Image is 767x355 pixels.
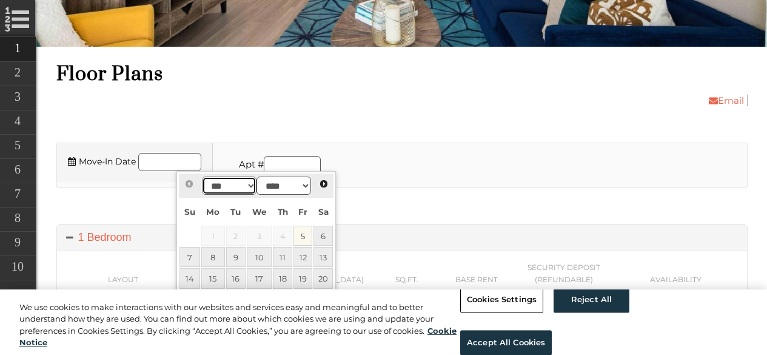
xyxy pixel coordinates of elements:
a: 16 [226,268,246,288]
span: 2 [226,226,246,246]
a: 5 [293,226,312,246]
span: Tuesday [230,207,241,217]
a: Next [315,175,332,192]
button: Reject All [554,287,629,313]
a: 11 [273,247,292,267]
a: 19 [293,268,312,288]
label: Move-In Date [68,154,136,169]
a: 6 [313,226,333,246]
span: Wednesday [252,207,267,217]
a: Email [700,95,748,106]
a: 8 [201,247,225,267]
a: 15 [201,268,225,288]
a: 10 [247,247,272,267]
a: 12 [293,247,312,267]
a: 17 [247,268,272,288]
span: Saturday [318,207,329,217]
span: 4 [273,226,292,246]
a: 7 [179,247,199,267]
h1: Floor Plans [56,62,748,87]
span: Thursday [278,207,288,217]
span: 3 [247,226,272,246]
span: Sunday [184,207,195,217]
span: Sq.Ft. [395,275,418,284]
span: 1 [201,226,225,246]
span: Next [319,179,329,189]
th: Base Rent [440,257,514,291]
button: Cookies Settings [460,287,543,313]
a: 18 [273,268,292,288]
th: Security Deposit (Refundable) [514,257,614,291]
span: Monday [206,207,219,217]
a: 9 [226,247,246,267]
th: Layout [66,257,181,291]
input: Apartment number [264,156,321,174]
span: Prev [184,179,194,189]
th: Availability [614,257,738,291]
a: 13 [313,247,333,267]
li: Apt # [236,156,324,177]
a: 1 Bedroom [57,225,747,251]
input: Move in date [138,153,201,171]
a: 20 [313,268,333,288]
a: 14 [179,268,199,288]
div: We use cookies to make interactions with our websites and services easy and meaningful and to bet... [19,302,460,349]
a: Prev [181,175,197,192]
span: Friday [298,207,307,217]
